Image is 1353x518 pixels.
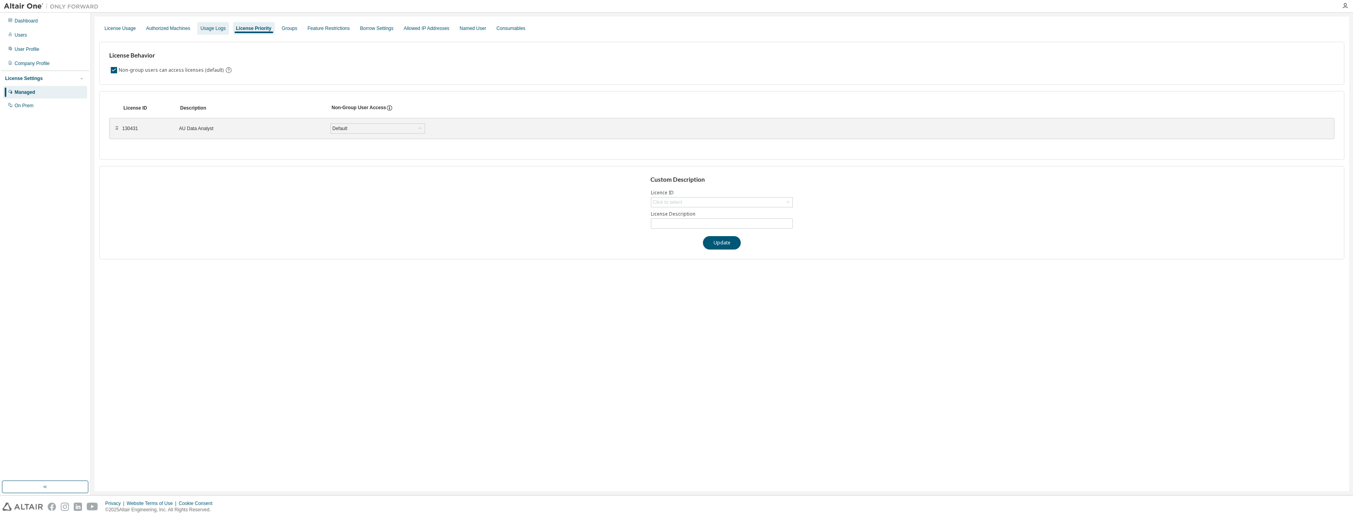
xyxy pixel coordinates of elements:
div: ⠿ [114,125,119,132]
button: Update [703,236,741,250]
div: Groups [282,25,297,32]
img: instagram.svg [61,503,69,511]
div: User Profile [15,46,39,52]
div: Click to select [651,198,792,207]
div: Click to select [653,199,682,205]
div: License Usage [104,25,136,32]
label: Non-group users can access licenses (default) [119,65,225,75]
div: Allowed IP Addresses [404,25,449,32]
div: On Prem [15,102,34,109]
img: linkedin.svg [74,503,82,511]
div: License Priority [236,25,272,32]
h3: License Behavior [109,52,231,60]
div: Default [331,124,425,133]
div: Website Terms of Use [127,500,179,507]
div: Borrow Settings [360,25,393,32]
div: Default [331,124,348,133]
h3: Custom Description [650,176,794,184]
svg: By default any user not assigned to any group can access any license. Turn this setting off to di... [225,67,232,74]
div: Non-Group User Access [332,104,386,112]
div: Cookie Consent [179,500,217,507]
div: Description [180,105,322,111]
div: Authorized Machines [146,25,190,32]
div: Dashboard [15,18,38,24]
img: facebook.svg [48,503,56,511]
label: Licence ID [651,190,793,196]
p: © 2025 Altair Engineering, Inc. All Rights Reserved. [105,507,217,513]
div: Feature Restrictions [307,25,350,32]
div: License ID [123,105,171,111]
img: youtube.svg [87,503,98,511]
div: AU Data Analyst [179,125,321,132]
img: Altair One [4,2,102,10]
label: License Description [651,211,793,217]
div: Consumables [496,25,525,32]
div: Company Profile [15,60,50,67]
div: Usage Logs [200,25,225,32]
div: Privacy [105,500,127,507]
img: altair_logo.svg [2,503,43,511]
div: License Settings [5,75,43,82]
div: 130431 [122,125,170,132]
div: Named User [460,25,486,32]
div: Users [15,32,27,38]
div: Managed [15,89,35,95]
